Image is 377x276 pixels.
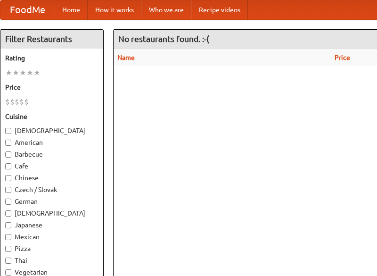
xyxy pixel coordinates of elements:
label: [DEMOGRAPHIC_DATA] [5,126,98,135]
label: Chinese [5,173,98,183]
a: Price [335,54,350,61]
label: Mexican [5,232,98,242]
label: Barbecue [5,150,98,159]
li: ★ [12,67,19,78]
label: Pizza [5,244,98,253]
li: ★ [19,67,26,78]
li: ★ [33,67,41,78]
input: American [5,140,11,146]
li: $ [10,97,15,107]
li: $ [19,97,24,107]
input: Japanese [5,222,11,228]
h5: Rating [5,53,98,63]
input: [DEMOGRAPHIC_DATA] [5,128,11,134]
label: [DEMOGRAPHIC_DATA] [5,209,98,218]
a: Recipe videos [191,0,248,19]
label: American [5,138,98,147]
h5: Price [5,83,98,92]
label: Cafe [5,161,98,171]
a: Who we are [141,0,191,19]
input: Chinese [5,175,11,181]
input: German [5,199,11,205]
input: [DEMOGRAPHIC_DATA] [5,210,11,217]
h4: Filter Restaurants [0,30,103,49]
label: Czech / Slovak [5,185,98,194]
label: Thai [5,256,98,265]
input: Barbecue [5,151,11,158]
input: Thai [5,258,11,264]
input: Mexican [5,234,11,240]
a: How it works [88,0,141,19]
input: Czech / Slovak [5,187,11,193]
a: Home [55,0,88,19]
a: Name [117,54,135,61]
label: Japanese [5,220,98,230]
input: Cafe [5,163,11,169]
h5: Cuisine [5,112,98,121]
li: ★ [5,67,12,78]
ng-pluralize: No restaurants found. :-( [118,34,209,43]
li: $ [24,97,29,107]
input: Pizza [5,246,11,252]
input: Vegetarian [5,269,11,276]
li: $ [15,97,19,107]
label: German [5,197,98,206]
li: $ [5,97,10,107]
a: FoodMe [0,0,55,19]
li: ★ [26,67,33,78]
